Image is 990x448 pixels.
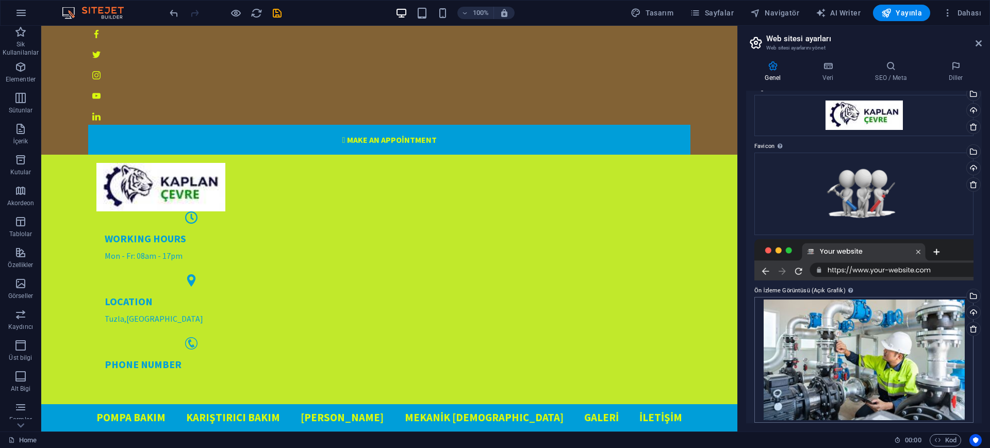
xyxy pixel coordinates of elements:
p: Formlar [9,416,32,424]
span: Tasarım [631,8,673,18]
h6: Oturum süresi [894,434,921,446]
button: 100% [457,7,494,19]
h4: Diller [930,61,982,82]
p: Sütunlar [9,106,33,114]
i: Geri al: Ön izleme görüntüsünü değiştir (Ctrl+Z) [168,7,180,19]
button: Usercentrics [969,434,982,446]
p: İçerik [13,137,28,145]
button: Yayınla [873,5,930,21]
h6: 100% [473,7,489,19]
img: Editor Logo [59,7,137,19]
span: Dahası [943,8,981,18]
h4: Veri [804,61,856,82]
button: Navigatör [746,5,803,21]
p: Özellikler [8,261,33,269]
p: Alt Bigi [11,385,31,393]
h3: Web sitesi ayarlarını yönet [766,43,961,53]
span: : [912,436,914,444]
p: Üst bilgi [9,354,32,362]
h2: Web sitesi ayarları [766,34,982,43]
p: Kaydırıcı [8,323,33,331]
h4: Genel [746,61,804,82]
div: 7-BscwBEcFOECvCHia5RZv7Q.jpg [754,297,973,423]
button: Sayfalar [686,5,738,21]
button: save [271,7,283,19]
label: Favicon [754,140,973,153]
span: AI Writer [816,8,861,18]
i: Sayfayı yeniden yükleyin [251,7,262,19]
i:  [301,109,304,119]
p: Akordeon [7,199,35,207]
button: Tasarım [626,5,678,21]
span: Kod [934,434,956,446]
p: Tablolar [9,230,32,238]
span: 00 00 [905,434,921,446]
button: reload [250,7,262,19]
label: Ön İzleme Görüntüsü (Açık Grafik) [754,285,973,297]
p: Kutular [10,168,31,176]
button: Dahası [938,5,985,21]
button: AI Writer [812,5,865,21]
h4: SEO / Meta [856,61,930,82]
span: Sayfalar [690,8,734,18]
i: Kaydet (Ctrl+S) [271,7,283,19]
span: Navigatör [750,8,799,18]
span: Yayınla [881,8,922,18]
p: Elementler [6,75,36,84]
div: WhatsAppGoersel2025-08-02saat16.33.14_4c8f8908-E46-xyMrJIdchIm3m49y4w.jpg [754,95,973,136]
button: undo [168,7,180,19]
button: Kod [930,434,961,446]
a: Seçimi iptal etmek için tıkla. Sayfaları açmak için çift tıkla [8,434,37,446]
div: kaplancevre-le-yu7gINC8gfzwNPF9LlA-gpKYtzWqOMmXwwq1rOSmNw.png [754,153,973,235]
p: Görseller [8,292,33,300]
